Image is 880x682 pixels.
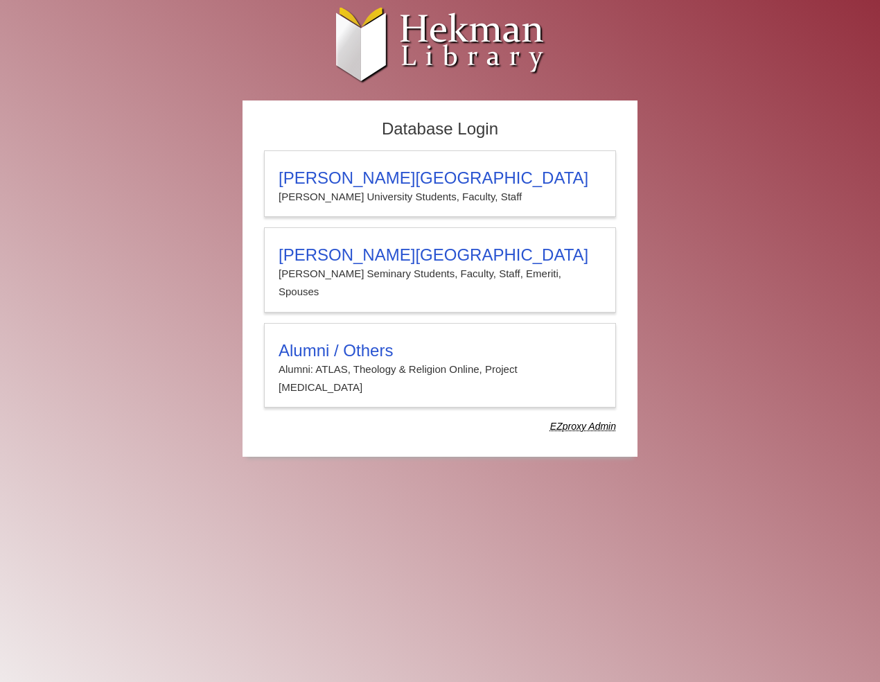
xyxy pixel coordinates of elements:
p: [PERSON_NAME] Seminary Students, Faculty, Staff, Emeriti, Spouses [279,265,601,301]
h2: Database Login [257,115,623,143]
p: Alumni: ATLAS, Theology & Religion Online, Project [MEDICAL_DATA] [279,360,601,397]
h3: Alumni / Others [279,341,601,360]
h3: [PERSON_NAME][GEOGRAPHIC_DATA] [279,245,601,265]
dfn: Use Alumni login [550,421,616,432]
a: [PERSON_NAME][GEOGRAPHIC_DATA][PERSON_NAME] University Students, Faculty, Staff [264,150,616,217]
h3: [PERSON_NAME][GEOGRAPHIC_DATA] [279,168,601,188]
p: [PERSON_NAME] University Students, Faculty, Staff [279,188,601,206]
summary: Alumni / OthersAlumni: ATLAS, Theology & Religion Online, Project [MEDICAL_DATA] [279,341,601,397]
a: [PERSON_NAME][GEOGRAPHIC_DATA][PERSON_NAME] Seminary Students, Faculty, Staff, Emeriti, Spouses [264,227,616,313]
